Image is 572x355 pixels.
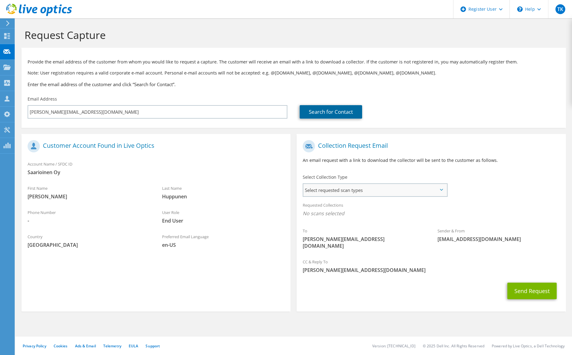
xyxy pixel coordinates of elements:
[517,6,523,12] svg: \n
[28,96,57,102] label: Email Address
[303,236,425,249] span: [PERSON_NAME][EMAIL_ADDRESS][DOMAIN_NAME]
[25,29,560,41] h1: Request Capture
[423,343,484,349] li: © 2025 Dell Inc. All Rights Reserved
[28,59,560,65] p: Provide the email address of the customer from whom you would like to request a capture. The cust...
[297,255,566,277] div: CC & Reply To
[146,343,160,349] a: Support
[303,140,556,152] h1: Collection Request Email
[303,210,559,217] span: No scans selected
[28,169,284,176] span: Saarioinen Oy
[303,174,347,180] label: Select Collection Type
[129,343,138,349] a: EULA
[75,343,96,349] a: Ads & Email
[438,236,560,242] span: [EMAIL_ADDRESS][DOMAIN_NAME]
[300,105,362,119] a: Search for Contact
[555,4,565,14] span: TK
[507,283,557,299] button: Send Request
[23,343,46,349] a: Privacy Policy
[297,199,566,221] div: Requested Collections
[21,182,156,203] div: First Name
[28,140,281,152] h1: Customer Account Found in Live Optics
[28,70,560,76] p: Note: User registration requires a valid corporate e-mail account. Personal e-mail accounts will ...
[28,193,150,200] span: [PERSON_NAME]
[28,217,150,224] span: -
[156,182,290,203] div: Last Name
[54,343,68,349] a: Cookies
[431,224,566,246] div: Sender & From
[156,206,290,227] div: User Role
[162,217,284,224] span: End User
[297,224,431,252] div: To
[103,343,121,349] a: Telemetry
[21,206,156,227] div: Phone Number
[162,193,284,200] span: Huppunen
[21,158,290,179] div: Account Name / SFDC ID
[28,242,150,248] span: [GEOGRAPHIC_DATA]
[492,343,565,349] li: Powered by Live Optics, a Dell Technology
[162,242,284,248] span: en-US
[303,184,447,196] span: Select requested scan types
[303,157,559,164] p: An email request with a link to download the collector will be sent to the customer as follows.
[156,230,290,251] div: Preferred Email Language
[372,343,415,349] li: Version: [TECHNICAL_ID]
[303,267,559,273] span: [PERSON_NAME][EMAIL_ADDRESS][DOMAIN_NAME]
[28,81,560,88] h3: Enter the email address of the customer and click “Search for Contact”.
[21,230,156,251] div: Country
